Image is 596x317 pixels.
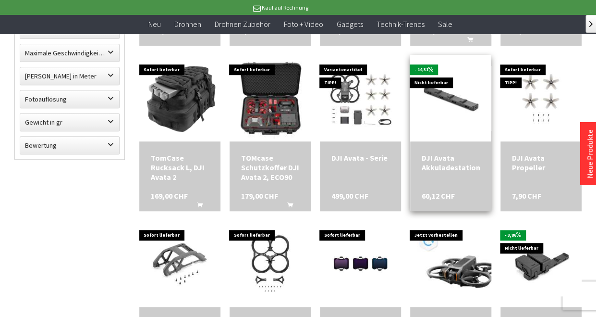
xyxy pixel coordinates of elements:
[151,153,209,182] a: TomCase Rucksack L, DJI Avata 2 169,00 CHF In den Warenkorb
[208,14,277,34] a: Drohnen Zubehör
[320,237,401,291] img: DJI Avata 2 ND Filter-Set (ND8/16/32）
[431,14,459,34] a: Sale
[331,153,389,163] a: DJI Avata - Serie 499,00 CHF
[241,153,299,182] div: TOMcase Schutzkoffer DJI Avata 2, ECO90
[589,21,593,27] span: 
[151,191,188,201] span: 169,00 CHF
[151,153,209,182] div: TomCase Rucksack L, DJI Avata 2
[500,231,582,296] img: DJI Avata Fly More Kit
[20,114,119,131] label: Gewicht in gr
[376,19,424,29] span: Technik-Trends
[20,67,119,85] label: Maximale Flughöhe in Meter
[331,153,389,163] div: DJI Avata - Serie
[168,14,208,34] a: Drohnen
[275,201,298,213] button: In den Warenkorb
[241,191,278,201] span: 179,00 CHF
[139,231,220,296] img: DJI Avata Oberschale
[410,66,491,131] img: DJI Avata Akkuladestation
[20,137,119,154] label: Bewertung
[142,14,168,34] a: Neu
[336,19,363,29] span: Gadgets
[284,19,323,29] span: Foto + Video
[512,153,570,172] a: DJI Avata Propeller 7,90 CHF
[185,201,208,213] button: In den Warenkorb
[512,191,541,201] span: 7,90 CHF
[241,153,299,182] a: TOMcase Schutzkoffer DJI Avata 2, ECO90 179,00 CHF In den Warenkorb
[456,35,479,48] button: In den Warenkorb
[215,19,270,29] span: Drohnen Zubehör
[277,14,329,34] a: Foto + Video
[410,223,491,304] img: DJI Care Refresh 1-Jahres-Vertrag (DJI Avata 2)
[20,90,119,108] label: Fotoauflösung
[20,44,119,62] label: Maximale Geschwindigkeit in km/h
[422,191,455,201] span: 60,12 CHF
[585,129,595,178] a: Neue Produkte
[230,58,311,139] img: TOMcase Schutzkoffer DJI Avata 2, ECO90
[139,58,220,139] img: TomCase Rucksack L, DJI Avata 2
[438,19,452,29] span: Sale
[174,19,201,29] span: Drohnen
[331,191,368,201] span: 499,00 CHF
[422,153,480,172] div: DJI Avata Akkuladestation
[230,231,311,296] img: DJI Avata Propellerschutz
[329,14,369,34] a: Gadgets
[369,14,431,34] a: Technik-Trends
[422,153,480,172] a: DJI Avata Akkuladestation 60,12 CHF
[512,153,570,172] div: DJI Avata Propeller
[320,66,401,131] img: DJI Avata - Serie
[500,66,582,131] img: DJI Avata Propeller
[148,19,161,29] span: Neu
